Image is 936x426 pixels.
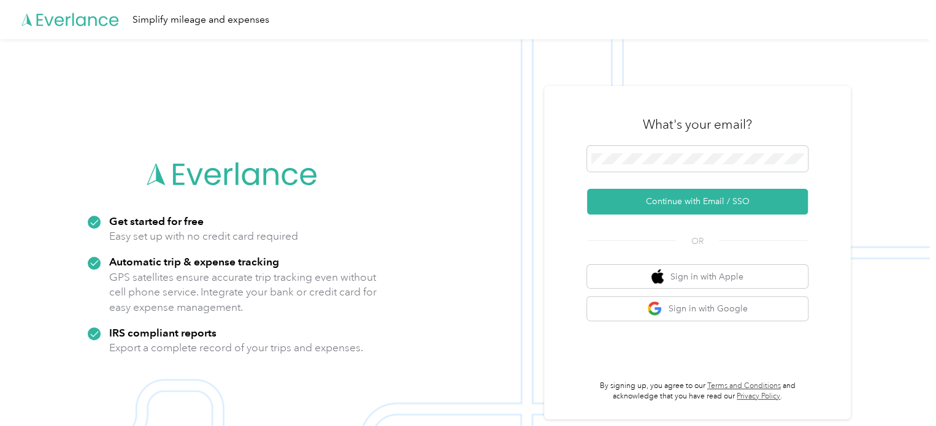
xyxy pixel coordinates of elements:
[109,215,204,227] strong: Get started for free
[587,381,808,402] p: By signing up, you agree to our and acknowledge that you have read our .
[707,381,781,390] a: Terms and Conditions
[109,270,377,315] p: GPS satellites ensure accurate trip tracking even without cell phone service. Integrate your bank...
[587,265,808,289] button: apple logoSign in with Apple
[647,301,662,316] img: google logo
[109,229,298,244] p: Easy set up with no credit card required
[132,12,269,28] div: Simplify mileage and expenses
[651,269,664,284] img: apple logo
[676,235,719,248] span: OR
[737,392,780,401] a: Privacy Policy
[587,297,808,321] button: google logoSign in with Google
[109,340,363,356] p: Export a complete record of your trips and expenses.
[643,116,752,133] h3: What's your email?
[587,189,808,215] button: Continue with Email / SSO
[109,255,279,268] strong: Automatic trip & expense tracking
[109,326,217,339] strong: IRS compliant reports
